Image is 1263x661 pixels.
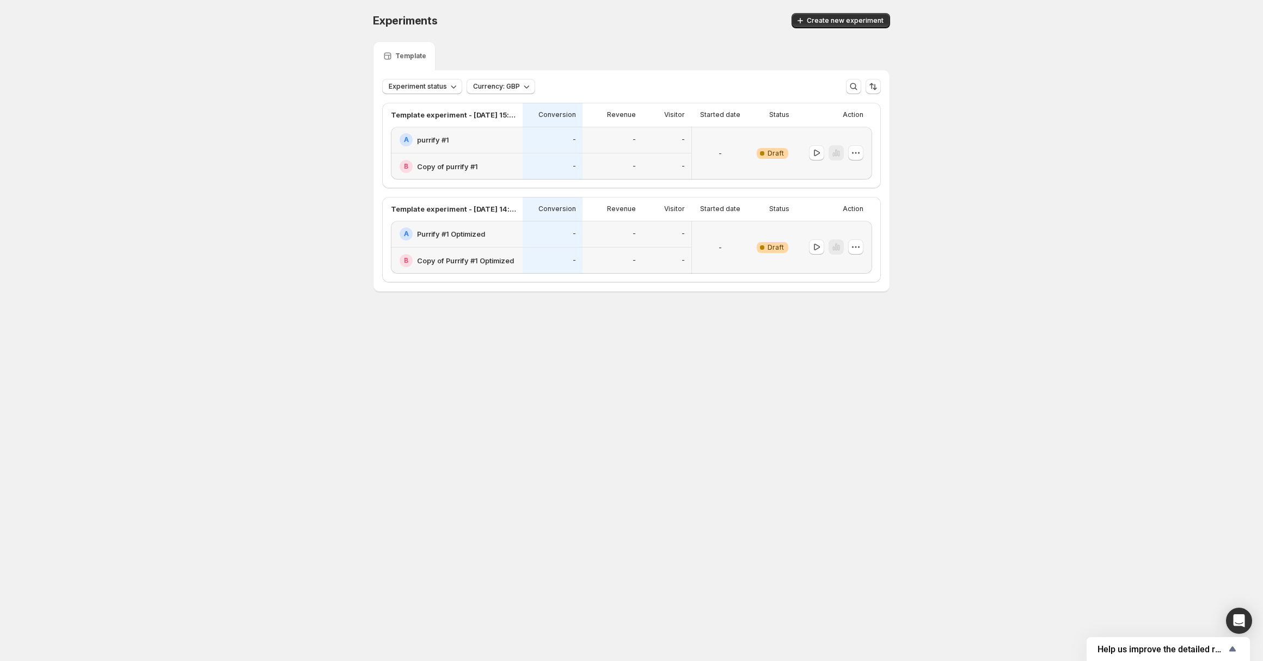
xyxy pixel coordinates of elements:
h2: Copy of Purrify #1 Optimized [417,255,514,266]
p: Conversion [538,205,576,213]
p: - [682,135,685,144]
p: Started date [700,110,740,119]
p: Visitor [664,110,685,119]
h2: Purrify #1 Optimized [417,228,485,239]
span: Help us improve the detailed report for A/B campaigns [1098,644,1226,654]
p: - [573,162,576,171]
button: Experiment status [382,79,462,94]
span: Experiments [373,14,438,27]
p: - [633,162,636,171]
p: Revenue [607,110,636,119]
p: Action [843,110,863,119]
p: - [633,135,636,144]
h2: A [404,230,409,238]
span: Create new experiment [807,16,884,25]
p: - [573,135,576,144]
button: Currency: GBP [467,79,535,94]
p: - [573,230,576,238]
span: Draft [768,149,784,158]
p: Status [769,205,789,213]
p: - [573,256,576,265]
p: - [682,162,685,171]
p: - [719,148,722,159]
p: - [682,230,685,238]
h2: B [404,162,408,171]
p: - [719,242,722,253]
p: Action [843,205,863,213]
p: - [633,256,636,265]
span: Currency: GBP [473,82,520,91]
p: Revenue [607,205,636,213]
p: Started date [700,205,740,213]
div: Open Intercom Messenger [1226,608,1252,634]
h2: purrify #1 [417,134,449,145]
p: Template experiment - [DATE] 14:58:54 [391,203,516,214]
p: Visitor [664,205,685,213]
h2: A [404,135,409,144]
p: Template experiment - [DATE] 15:46:02 [391,109,516,120]
button: Show survey - Help us improve the detailed report for A/B campaigns [1098,643,1239,656]
p: - [633,230,636,238]
span: Draft [768,243,784,252]
p: Conversion [538,110,576,119]
h2: B [404,256,408,265]
p: Status [769,110,789,119]
p: - [682,256,685,265]
h2: Copy of purrify #1 [417,161,478,172]
button: Sort the results [866,79,881,94]
p: Template [395,52,426,60]
button: Create new experiment [792,13,890,28]
span: Experiment status [389,82,447,91]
